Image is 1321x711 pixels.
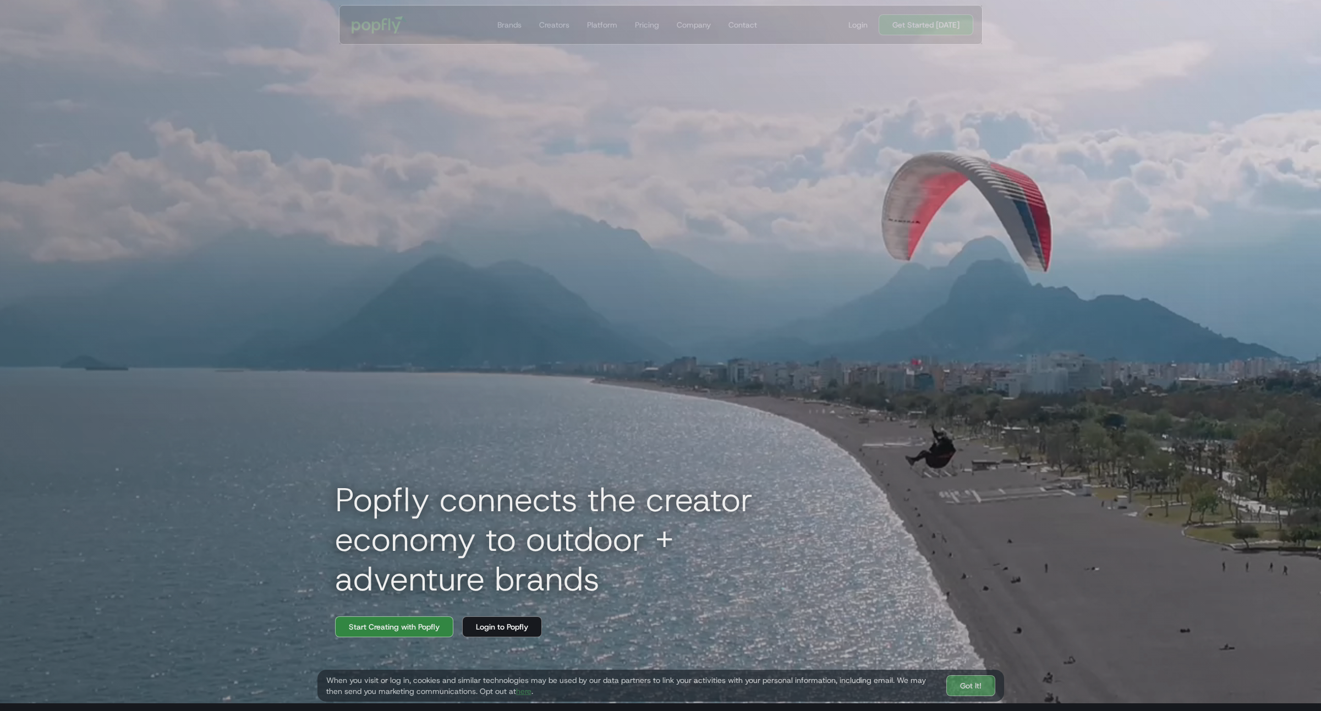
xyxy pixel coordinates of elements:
[492,6,525,44] a: Brands
[326,480,821,599] h1: Popfly connects the creator economy to outdoor + adventure brands
[723,6,761,44] a: Contact
[582,6,621,44] a: Platform
[879,14,973,35] a: Get Started [DATE]
[516,686,531,696] a: here
[462,616,542,637] a: Login to Popfly
[586,19,617,30] div: Platform
[676,19,710,30] div: Company
[344,8,415,41] a: home
[844,19,872,30] a: Login
[728,19,757,30] div: Contact
[672,6,715,44] a: Company
[335,616,453,637] a: Start Creating with Popfly
[497,19,521,30] div: Brands
[326,675,938,697] div: When you visit or log in, cookies and similar technologies may be used by our data partners to li...
[630,6,663,44] a: Pricing
[848,19,868,30] div: Login
[539,19,569,30] div: Creators
[946,675,995,696] a: Got It!
[634,19,659,30] div: Pricing
[534,6,573,44] a: Creators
